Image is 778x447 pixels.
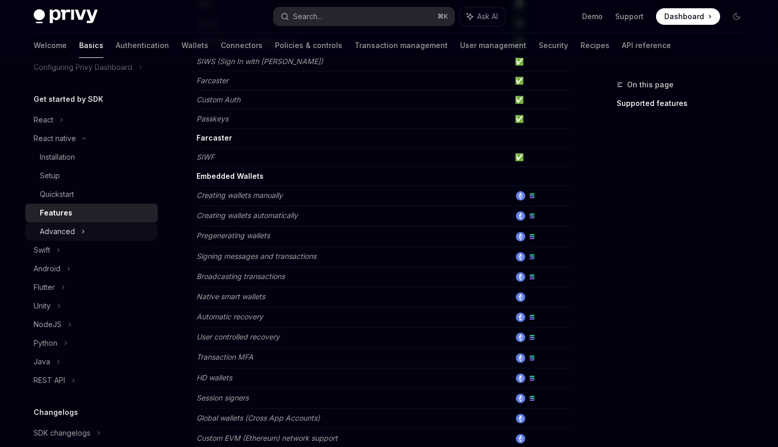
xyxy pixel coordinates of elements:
span: On this page [627,79,674,91]
h5: Changelogs [34,406,78,419]
img: ethereum.png [516,333,525,342]
a: Welcome [34,33,67,58]
img: ethereum.png [516,374,525,383]
a: Dashboard [656,8,720,25]
img: solana.png [527,394,537,403]
img: ethereum.png [516,191,525,201]
div: Python [34,337,57,349]
a: Setup [25,166,158,185]
a: Features [25,204,158,222]
img: ethereum.png [516,272,525,282]
td: ✅ [511,148,569,167]
a: Quickstart [25,185,158,204]
em: Custom Auth [196,95,240,104]
div: Android [34,263,60,275]
img: solana.png [527,252,537,261]
div: React [34,114,53,126]
strong: Farcaster [196,133,232,142]
td: ✅ [511,71,569,90]
div: Flutter [34,281,55,294]
em: HD wallets [196,373,232,382]
div: Features [40,207,72,219]
div: Quickstart [40,188,74,201]
img: solana.png [527,232,537,241]
em: Transaction MFA [196,352,253,361]
img: ethereum.png [516,353,525,363]
img: ethereum.png [516,292,525,302]
button: Ask AI [460,7,505,26]
span: Ask AI [477,11,498,22]
a: Wallets [181,33,208,58]
div: Java [34,356,50,368]
div: Swift [34,244,50,256]
em: SIWF [196,152,215,161]
div: Unity [34,300,51,312]
a: Policies & controls [275,33,342,58]
img: ethereum.png [516,313,525,322]
div: NodeJS [34,318,62,331]
strong: Embedded Wallets [196,172,264,180]
a: API reference [622,33,671,58]
td: ✅ [511,52,569,71]
a: Supported features [617,95,753,112]
span: Dashboard [664,11,704,22]
em: Pregenerating wallets [196,231,270,240]
em: Broadcasting transactions [196,272,285,281]
img: solana.png [527,333,537,342]
em: Global wallets (Cross App Accounts) [196,413,320,422]
a: User management [460,33,526,58]
span: ⌘ K [437,12,448,21]
div: REST API [34,374,65,387]
button: Toggle dark mode [728,8,745,25]
td: ✅ [511,90,569,110]
em: Farcaster [196,76,228,85]
a: Recipes [581,33,609,58]
em: Signing messages and transactions [196,252,316,260]
img: ethereum.png [516,414,525,423]
div: Installation [40,151,75,163]
img: solana.png [527,211,537,221]
img: solana.png [527,353,537,363]
em: Native smart wallets [196,292,265,301]
em: Creating wallets manually [196,191,283,199]
img: solana.png [527,374,537,383]
em: Passkeys [196,114,228,123]
img: solana.png [527,191,537,201]
a: Demo [582,11,603,22]
img: ethereum.png [516,211,525,221]
a: Basics [79,33,103,58]
img: ethereum.png [516,434,525,443]
a: Transaction management [355,33,448,58]
img: solana.png [527,313,537,322]
div: Setup [40,169,60,182]
div: Search... [293,10,322,23]
em: Creating wallets automatically [196,211,298,220]
div: SDK changelogs [34,427,90,439]
em: SIWS (Sign In with [PERSON_NAME]) [196,57,323,66]
img: ethereum.png [516,232,525,241]
a: Support [615,11,644,22]
a: Security [539,33,568,58]
button: Search...⌘K [273,7,454,26]
img: dark logo [34,9,98,24]
em: Custom EVM (Ethereum) network support [196,434,338,442]
img: solana.png [527,272,537,282]
td: ✅ [511,110,569,129]
a: Installation [25,148,158,166]
em: Automatic recovery [196,312,263,321]
h5: Get started by SDK [34,93,103,105]
div: React native [34,132,76,145]
img: ethereum.png [516,252,525,261]
img: ethereum.png [516,394,525,403]
div: Advanced [40,225,75,238]
em: Session signers [196,393,249,402]
a: Authentication [116,33,169,58]
a: Connectors [221,33,263,58]
em: User controlled recovery [196,332,280,341]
